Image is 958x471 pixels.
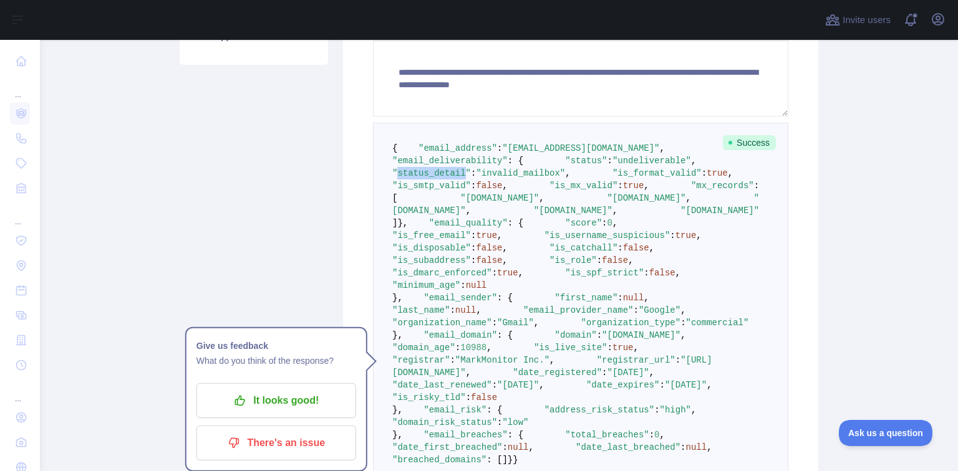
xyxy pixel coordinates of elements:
[502,181,507,191] span: ,
[554,330,596,340] span: "domain"
[502,243,507,253] span: ,
[617,181,622,191] span: :
[196,338,356,353] h1: Give us feedback
[392,218,397,228] span: ]
[539,380,544,390] span: ,
[206,432,347,454] p: There's an issue
[534,343,607,353] span: "is_live_site"
[623,243,649,253] span: false
[392,193,759,216] span: "[DOMAIN_NAME]"
[675,268,680,278] span: ,
[644,293,649,303] span: ,
[497,380,539,390] span: "[DATE]"
[508,455,513,465] span: }
[565,156,607,166] span: "status"
[696,231,701,240] span: ,
[392,168,471,178] span: "status_detail"
[623,181,644,191] span: true
[392,156,508,166] span: "email_deliverability"
[680,305,685,315] span: ,
[497,318,534,328] span: "Gmail"
[392,318,492,328] span: "organization_name"
[660,143,665,153] span: ,
[617,293,622,303] span: :
[612,168,702,178] span: "is_format_valid"
[660,430,665,440] span: ,
[392,405,403,415] span: },
[460,280,465,290] span: :
[10,75,30,100] div: ...
[707,380,712,390] span: ,
[554,293,617,303] span: "first_name"
[502,417,528,427] span: "low"
[612,218,617,228] span: ,
[466,206,471,216] span: ,
[508,218,523,228] span: : {
[10,379,30,404] div: ...
[492,268,497,278] span: :
[565,430,649,440] span: "total_breaches"
[660,380,665,390] span: :
[466,392,471,402] span: :
[607,156,612,166] span: :
[518,268,523,278] span: ,
[513,455,518,465] span: }
[392,268,492,278] span: "is_dmarc_enforced"
[691,156,696,166] span: ,
[392,280,460,290] span: "minimum_age"
[823,10,893,30] button: Invite users
[392,343,455,353] span: "domain_age"
[206,390,347,411] p: It looks good!
[628,255,633,265] span: ,
[497,231,502,240] span: ,
[644,181,649,191] span: ,
[471,181,476,191] span: :
[476,181,502,191] span: false
[602,218,607,228] span: :
[691,181,754,191] span: "mx_records"
[392,430,403,440] span: },
[508,442,529,452] span: null
[476,305,481,315] span: ,
[513,368,602,378] span: "date_registered"
[675,231,697,240] span: true
[649,368,654,378] span: ,
[10,202,30,227] div: ...
[392,380,492,390] span: "date_last_renewed"
[476,168,565,178] span: "invalid_mailbox"
[728,168,733,178] span: ,
[392,455,486,465] span: "breached_domains"
[476,243,502,253] span: false
[607,193,686,203] span: "[DOMAIN_NAME]"
[392,243,471,253] span: "is_disposable"
[196,353,356,368] p: What do you think of the response?
[707,442,712,452] span: ,
[602,255,628,265] span: false
[392,231,471,240] span: "is_free_email"
[607,218,612,228] span: 0
[486,343,491,353] span: ,
[544,405,654,415] span: "address_risk_status"
[680,318,685,328] span: :
[539,193,544,203] span: ,
[466,280,487,290] span: null
[639,305,680,315] span: "Google"
[523,305,633,315] span: "email_provider_name"
[492,318,497,328] span: :
[476,255,502,265] span: false
[607,368,649,378] span: "[DATE]"
[607,343,612,353] span: :
[397,218,408,228] span: },
[565,268,644,278] span: "is_spf_strict"
[508,156,523,166] span: : {
[486,405,502,415] span: : {
[528,442,533,452] span: ,
[565,168,570,178] span: ,
[680,330,685,340] span: ,
[492,380,497,390] span: :
[392,417,497,427] span: "domain_risk_status"
[670,231,675,240] span: :
[586,380,660,390] span: "date_expires"
[839,420,933,446] iframe: Toggle Customer Support
[581,318,680,328] span: "organization_type"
